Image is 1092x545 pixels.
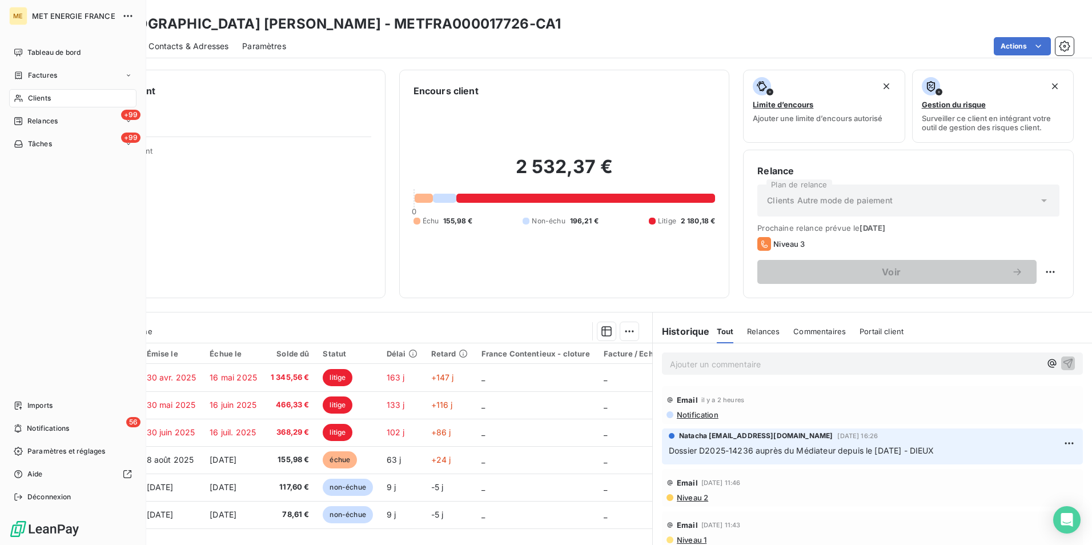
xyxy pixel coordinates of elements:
div: Délai [387,349,417,358]
span: 30 avr. 2025 [147,372,196,382]
div: Open Intercom Messenger [1053,506,1081,534]
span: Aide [27,469,43,479]
span: Portail client [860,327,904,336]
div: Échue le [210,349,257,358]
span: 368,29 € [271,427,310,438]
span: 30 juin 2025 [147,427,195,437]
span: Notifications [27,423,69,434]
span: -5 j [431,482,444,492]
h6: Relance [757,164,1059,178]
span: Imports [27,400,53,411]
span: Propriétés Client [92,146,371,162]
span: _ [481,372,485,382]
span: Clients Autre mode de paiement [767,195,893,206]
span: 196,21 € [570,216,599,226]
span: 0 [412,207,416,216]
span: Email [677,520,698,530]
span: 117,60 € [271,482,310,493]
span: _ [481,400,485,410]
span: Notification [676,410,718,419]
span: Relances [27,116,58,126]
span: 8 août 2025 [147,455,194,464]
span: 163 j [387,372,405,382]
div: Solde dû [271,349,310,358]
span: Email [677,395,698,404]
span: [DATE] 11:43 [701,522,741,528]
h6: Informations client [69,84,371,98]
span: -5 j [431,510,444,519]
span: non-échue [323,479,372,496]
button: Voir [757,260,1037,284]
span: non-échue [323,506,372,523]
span: [DATE] [147,482,174,492]
span: +99 [121,133,140,143]
h6: Historique [653,324,710,338]
span: Échu [423,216,439,226]
span: Commentaires [793,327,846,336]
span: _ [481,455,485,464]
span: _ [604,455,607,464]
span: Niveau 3 [773,239,805,249]
span: 9 j [387,482,396,492]
span: Gestion du risque [922,100,986,109]
span: 16 mai 2025 [210,372,257,382]
span: _ [604,482,607,492]
button: Limite d’encoursAjouter une limite d’encours autorisé [743,70,905,143]
span: Natacha [EMAIL_ADDRESS][DOMAIN_NAME] [679,431,833,441]
a: Aide [9,465,136,483]
span: 16 juil. 2025 [210,427,256,437]
span: il y a 2 heures [701,396,744,403]
button: Actions [994,37,1051,55]
h6: Encours client [413,84,479,98]
span: +86 j [431,427,451,437]
span: _ [604,427,607,437]
span: _ [604,400,607,410]
span: Factures [28,70,57,81]
div: Émise le [147,349,196,358]
span: 78,61 € [271,509,310,520]
span: 102 j [387,427,405,437]
span: MET ENERGIE FRANCE [32,11,115,21]
span: 9 j [387,510,396,519]
span: +116 j [431,400,453,410]
span: Voir [771,267,1011,276]
div: France Contentieux - cloture [481,349,590,358]
span: [DATE] 11:46 [701,479,741,486]
span: +147 j [431,372,454,382]
span: 466,33 € [271,399,310,411]
span: Email [677,478,698,487]
span: Tout [717,327,734,336]
div: ME [9,7,27,25]
span: Tâches [28,139,52,149]
span: litige [323,369,352,386]
span: échue [323,451,357,468]
span: 16 juin 2025 [210,400,256,410]
span: Tableau de bord [27,47,81,58]
span: [DATE] [147,510,174,519]
span: Paramètres [242,41,286,52]
span: _ [481,427,485,437]
span: Niveau 1 [676,535,706,544]
span: _ [481,510,485,519]
span: Niveau 2 [676,493,708,502]
span: litige [323,424,352,441]
span: 1 345,56 € [271,372,310,383]
h2: 2 532,37 € [413,155,716,190]
span: +99 [121,110,140,120]
div: Statut [323,349,372,358]
div: Retard [431,349,468,358]
span: [DATE] 16:26 [837,432,878,439]
span: 63 j [387,455,402,464]
span: [DATE] [860,223,885,233]
span: 2 180,18 € [681,216,716,226]
span: Prochaine relance prévue le [757,223,1059,233]
span: _ [604,510,607,519]
span: Dossier D2025-14236 auprès du Médiateur depuis le [DATE] - DIEUX [669,446,934,455]
button: Gestion du risqueSurveiller ce client en intégrant votre outil de gestion des risques client. [912,70,1074,143]
span: 133 j [387,400,405,410]
span: 155,98 € [443,216,472,226]
span: Ajouter une limite d’encours autorisé [753,114,882,123]
span: litige [323,396,352,414]
span: Limite d’encours [753,100,813,109]
span: [DATE] [210,510,236,519]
